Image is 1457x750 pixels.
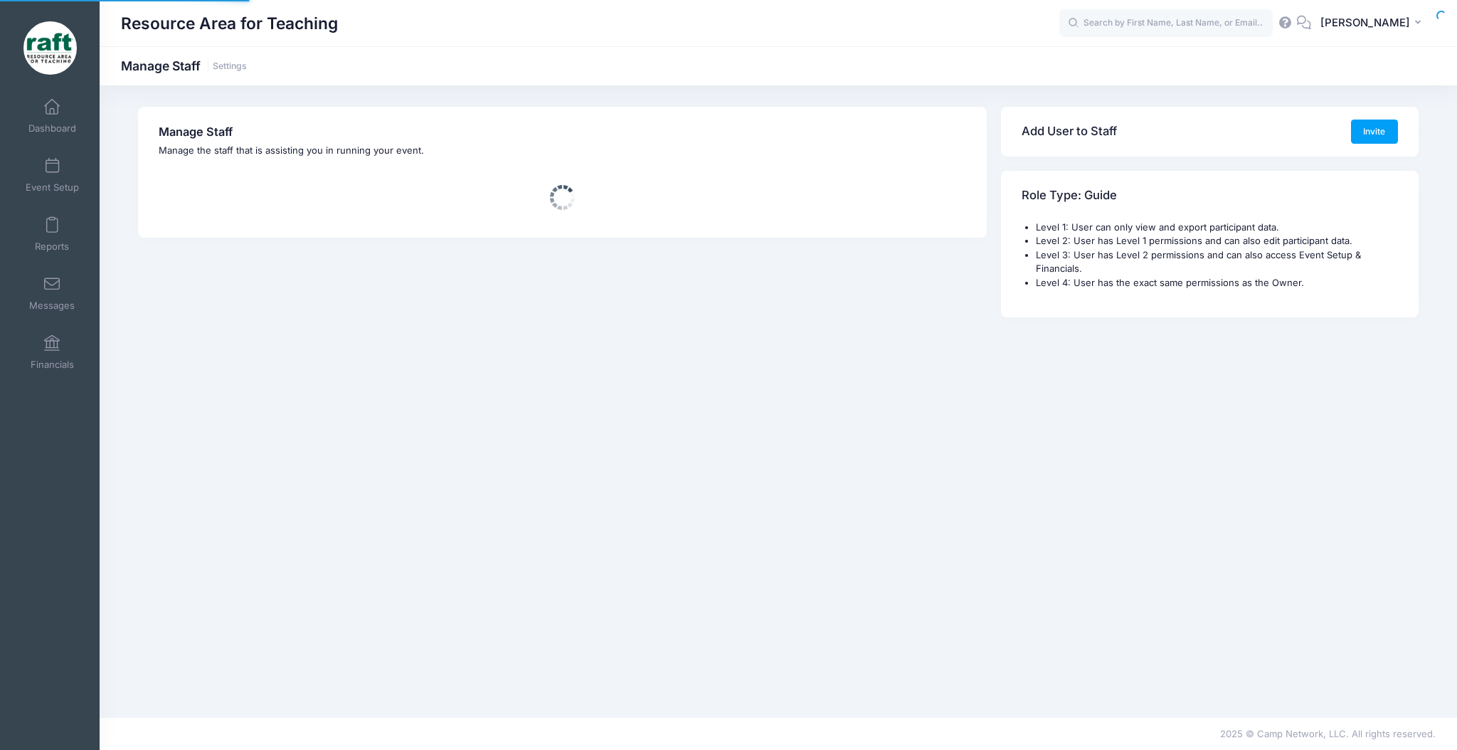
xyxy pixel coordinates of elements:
li: Level 4: User has the exact same permissions as the Owner. [1036,276,1397,290]
input: Search by First Name, Last Name, or Email... [1059,9,1273,38]
li: Level 2: User has Level 1 permissions and can also edit participant data. [1036,234,1397,248]
p: Manage the staff that is assisting you in running your event. [159,144,966,158]
li: Level 1: User can only view and export participant data. [1036,221,1397,235]
li: Level 3: User has Level 2 permissions and can also access Event Setup & Financials. [1036,248,1397,276]
a: Financials [18,327,86,377]
a: Reports [18,209,86,259]
button: Invite [1351,120,1398,144]
h4: Manage Staff [159,125,966,139]
span: Messages [29,300,75,312]
button: [PERSON_NAME] [1311,7,1436,40]
h1: Manage Staff [121,58,247,73]
span: [PERSON_NAME] [1320,15,1410,31]
img: Resource Area for Teaching [23,21,77,75]
a: Messages [18,268,86,318]
a: Dashboard [18,91,86,141]
a: Event Setup [18,150,86,200]
span: 2025 © Camp Network, LLC. All rights reserved. [1220,728,1436,739]
h3: Role Type: Guide [1022,175,1117,216]
h1: Resource Area for Teaching [121,7,338,40]
span: Event Setup [26,181,79,194]
span: Reports [35,241,69,253]
span: Dashboard [28,122,76,134]
a: Settings [213,61,247,72]
h3: Add User to Staff [1022,112,1117,152]
span: Financials [31,359,74,371]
